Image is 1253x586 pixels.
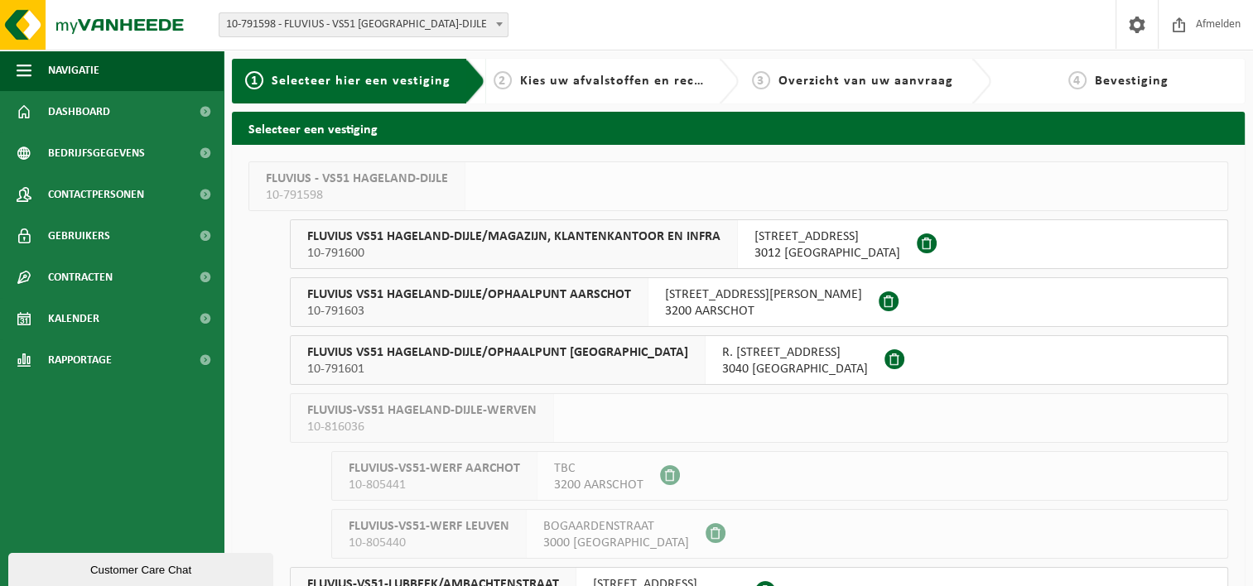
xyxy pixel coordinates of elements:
span: FLUVIUS VS51 HAGELAND-DIJLE/MAGAZIJN, KLANTENKANTOOR EN INFRA [307,228,720,245]
span: [STREET_ADDRESS][PERSON_NAME] [665,286,862,303]
span: [STREET_ADDRESS] [754,228,900,245]
iframe: chat widget [8,550,277,586]
span: 10-816036 [307,419,537,435]
button: FLUVIUS VS51 HAGELAND-DIJLE/OPHAALPUNT AARSCHOT 10-791603 [STREET_ADDRESS][PERSON_NAME]3200 AARSCHOT [290,277,1228,327]
span: Bevestiging [1095,74,1169,88]
span: 10-805440 [349,535,509,551]
span: 10-791603 [307,303,631,319]
span: Contracten [48,257,113,298]
span: Dashboard [48,91,110,132]
span: Bedrijfsgegevens [48,132,145,174]
span: 10-791601 [307,361,688,377]
span: FLUVIUS VS51 HAGELAND-DIJLE/OPHAALPUNT AARSCHOT [307,286,631,303]
span: 3000 [GEOGRAPHIC_DATA] [543,535,689,551]
span: FLUVIUS - VS51 HAGELAND-DIJLE [266,171,448,187]
span: Kalender [48,298,99,339]
span: FLUVIUS VS51 HAGELAND-DIJLE/OPHAALPUNT [GEOGRAPHIC_DATA] [307,344,688,361]
span: FLUVIUS-VS51-WERF AARCHOT [349,460,520,477]
span: 4 [1068,71,1087,89]
span: 3200 AARSCHOT [665,303,862,319]
span: Rapportage [48,339,112,381]
span: 10-805441 [349,477,520,493]
span: 1 [245,71,263,89]
span: Contactpersonen [48,174,144,215]
span: FLUVIUS-VS51-WERF LEUVEN [349,518,509,535]
span: Navigatie [48,50,99,91]
span: 10-791598 [266,187,448,204]
span: Kies uw afvalstoffen en recipiënten [520,74,748,88]
span: 3012 [GEOGRAPHIC_DATA] [754,245,900,262]
span: 3200 AARSCHOT [554,477,643,493]
span: 3 [752,71,770,89]
span: 10-791598 - FLUVIUS - VS51 HAGELAND-DIJLE [219,13,508,36]
span: 2 [494,71,512,89]
span: Gebruikers [48,215,110,257]
span: 3040 [GEOGRAPHIC_DATA] [722,361,868,377]
span: TBC [554,460,643,477]
span: BOGAARDENSTRAAT [543,518,689,535]
button: FLUVIUS VS51 HAGELAND-DIJLE/MAGAZIJN, KLANTENKANTOOR EN INFRA 10-791600 [STREET_ADDRESS]3012 [GEO... [290,219,1228,269]
span: 10-791598 - FLUVIUS - VS51 HAGELAND-DIJLE [219,12,508,37]
h2: Selecteer een vestiging [232,112,1245,144]
span: R. [STREET_ADDRESS] [722,344,868,361]
span: Selecteer hier een vestiging [272,74,451,88]
button: FLUVIUS VS51 HAGELAND-DIJLE/OPHAALPUNT [GEOGRAPHIC_DATA] 10-791601 R. [STREET_ADDRESS]3040 [GEOGR... [290,335,1228,385]
span: FLUVIUS-VS51 HAGELAND-DIJLE-WERVEN [307,402,537,419]
span: 10-791600 [307,245,720,262]
span: Overzicht van uw aanvraag [778,74,953,88]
